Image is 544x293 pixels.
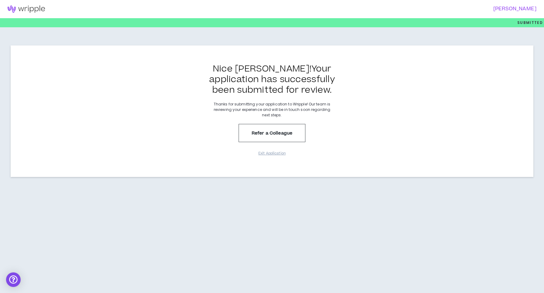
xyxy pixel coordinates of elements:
[268,6,537,12] h3: [PERSON_NAME]
[6,272,21,287] div: Open Intercom Messenger
[211,102,333,118] p: Thanks for submitting your application to Wripple! Our team is reviewing your experience and will...
[517,18,543,27] p: Submitted
[239,124,305,142] button: Refer a Colleague
[204,64,340,95] h3: Nice [PERSON_NAME] ! Your application has successfully been submitted for review.
[257,148,287,159] button: Exit Application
